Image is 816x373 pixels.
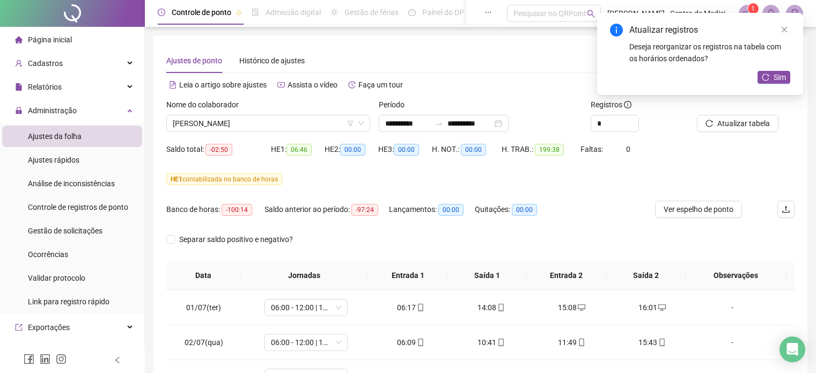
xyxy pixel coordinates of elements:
[15,324,23,331] span: export
[774,71,786,83] span: Sim
[236,10,242,16] span: pushpin
[28,203,128,211] span: Controle de registros de ponto
[325,143,378,156] div: HE 2:
[657,304,666,311] span: desktop
[347,120,354,127] span: filter
[751,5,755,12] span: 1
[577,339,585,346] span: mobile
[15,107,23,114] span: lock
[778,24,790,35] a: Close
[344,8,399,17] span: Gestão de férias
[580,145,605,153] span: Faltas:
[717,118,770,129] span: Atualizar tabela
[475,203,553,216] div: Quitações:
[114,356,121,364] span: left
[447,261,527,290] th: Saída 1
[166,203,264,216] div: Banco de horas:
[416,339,424,346] span: mobile
[577,304,585,311] span: desktop
[28,297,109,306] span: Link para registro rápido
[379,99,411,111] label: Período
[239,56,305,65] span: Histórico de ajustes
[40,354,50,364] span: linkedin
[171,175,182,183] span: HE 1
[286,144,312,156] span: 06:46
[496,304,505,311] span: mobile
[438,204,464,216] span: 00:00
[766,9,776,18] span: bell
[657,339,666,346] span: mobile
[15,36,23,43] span: home
[28,347,68,355] span: Integrações
[781,26,788,33] span: close
[28,274,85,282] span: Validar protocolo
[502,143,580,156] div: H. TRAB.:
[28,106,77,115] span: Administração
[173,115,364,131] span: FRANCIELLE FERREIRA DE OLIVEIRA
[28,250,68,259] span: Ocorrências
[621,337,684,348] div: 15:43
[540,337,604,348] div: 11:49
[266,8,321,17] span: Admissão digital
[205,144,232,156] span: -02:50
[701,302,764,313] div: -
[624,101,631,108] span: info-circle
[705,120,713,127] span: reload
[166,56,222,65] span: Ajustes de ponto
[15,83,23,91] span: file
[527,261,606,290] th: Entrada 2
[758,71,790,84] button: Sim
[28,59,63,68] span: Cadastros
[694,269,778,281] span: Observações
[185,338,223,347] span: 02/07(qua)
[24,354,34,364] span: facebook
[277,81,285,89] span: youtube
[158,9,165,16] span: clock-circle
[408,9,416,16] span: dashboard
[172,8,231,17] span: Controle de ponto
[166,143,271,156] div: Saldo total:
[435,119,443,128] span: to
[621,302,684,313] div: 16:01
[664,203,733,215] span: Ver espelho de ponto
[461,144,486,156] span: 00:00
[288,81,337,89] span: Assista o vídeo
[629,41,790,64] div: Deseja reorganizar os registros na tabela com os horários ordenados?
[330,9,338,16] span: sun
[686,261,786,290] th: Observações
[607,8,732,19] span: [PERSON_NAME] - Centro de Medicina Nuclear do Alto Paranaíba LTDA
[701,337,764,348] div: -
[28,156,79,164] span: Ajustes rápidos
[697,115,778,132] button: Atualizar tabela
[535,144,564,156] span: 199:38
[28,83,62,91] span: Relatórios
[460,337,523,348] div: 10:41
[743,9,752,18] span: notification
[591,99,631,111] span: Registros
[786,5,803,21] img: 84904
[655,201,742,218] button: Ver espelho de ponto
[484,9,492,16] span: ellipsis
[368,261,447,290] th: Entrada 1
[782,205,790,214] span: upload
[28,179,115,188] span: Análise de inconsistências
[271,334,341,350] span: 06:00 - 12:00 | 13:00 - 16:00
[166,173,282,185] span: contabilizada no banco de horas
[432,143,502,156] div: H. NOT.:
[222,204,252,216] span: -100:14
[435,119,443,128] span: swap-right
[422,8,464,17] span: Painel do DP
[175,233,297,245] span: Separar saldo positivo e negativo?
[252,9,259,16] span: file-done
[496,339,505,346] span: mobile
[626,145,630,153] span: 0
[340,144,365,156] span: 00:00
[416,304,424,311] span: mobile
[780,337,805,362] div: Open Intercom Messenger
[271,299,341,316] span: 06:00 - 12:00 | 13:00 - 16:00
[394,144,419,156] span: 00:00
[610,24,623,36] span: info-circle
[240,261,368,290] th: Jornadas
[512,204,537,216] span: 00:00
[358,120,364,127] span: down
